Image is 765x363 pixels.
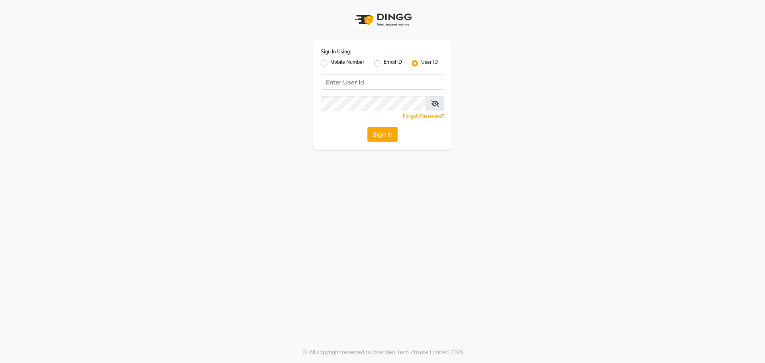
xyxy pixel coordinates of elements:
img: logo1.svg [351,8,414,31]
input: Username [321,96,426,111]
label: Mobile Number [330,59,365,68]
label: Email ID [384,59,402,68]
label: User ID [421,59,438,68]
label: Sign In Using: [321,48,351,55]
button: Sign In [367,127,398,142]
input: Username [321,75,444,90]
a: Forgot Password? [403,113,444,119]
